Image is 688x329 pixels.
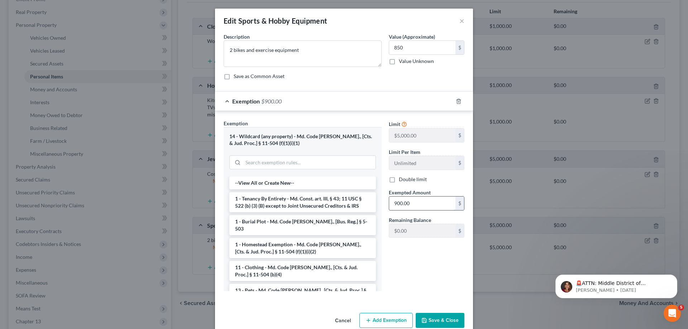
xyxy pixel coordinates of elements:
label: Double limit [399,176,427,183]
iframe: Intercom notifications message [545,260,688,310]
label: Limit Per Item [389,148,420,156]
li: 1 - Burial Plot - Md. Code [PERSON_NAME]., [Bus. Reg.] § 5-503 [229,215,376,235]
li: --View All or Create New-- [229,176,376,189]
button: × [459,16,464,25]
span: $900.00 [261,98,282,105]
span: 5 [678,305,684,310]
span: Description [224,34,250,40]
button: Cancel [329,314,357,328]
input: 0.00 [389,41,455,54]
div: $ [455,197,464,210]
div: Edit Sports & Hobby Equipment [224,16,328,26]
label: Value Unknown [399,58,434,65]
li: 1 - Homestead Exemption - Md. Code [PERSON_NAME]., [Cts. & Jud. Proc.] § 11-504 (f)(1)(i)(2) [229,238,376,258]
span: Exempted Amount [389,189,431,195]
div: $ [455,41,464,54]
li: 1 - Tenancy By Entirety - Md. Const. art. III, § 43; 11 USC § 522 (b) (3) (B) except to Joint Uns... [229,192,376,212]
div: 14 - Wildcard (any property) - Md. Code [PERSON_NAME]., [Cts. & Jud. Proc.] § 11-504 (f)(1)(i)(1) [229,133,376,146]
input: -- [389,129,455,142]
label: Save as Common Asset [234,73,285,80]
label: Value (Approximate) [389,33,435,40]
li: 13 - Pets - Md. Code [PERSON_NAME]., [Cts. & Jud. Proc.] § 11-504 (b)(4) [229,284,376,304]
input: 0.00 [389,197,455,210]
input: -- [389,224,455,238]
input: -- [389,156,455,170]
div: $ [455,224,464,238]
iframe: Intercom live chat [664,305,681,322]
span: Exemption [224,120,248,126]
div: $ [455,156,464,170]
input: Search exemption rules... [243,156,376,169]
li: 11 - Clothing - Md. Code [PERSON_NAME]., [Cts. & Jud. Proc.] § 11-504 (b)(4) [229,261,376,281]
span: Exemption [232,98,260,105]
button: Save & Close [416,313,464,328]
button: Add Exemption [359,313,413,328]
label: Remaining Balance [389,216,431,224]
div: $ [455,129,464,142]
span: Limit [389,121,400,127]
